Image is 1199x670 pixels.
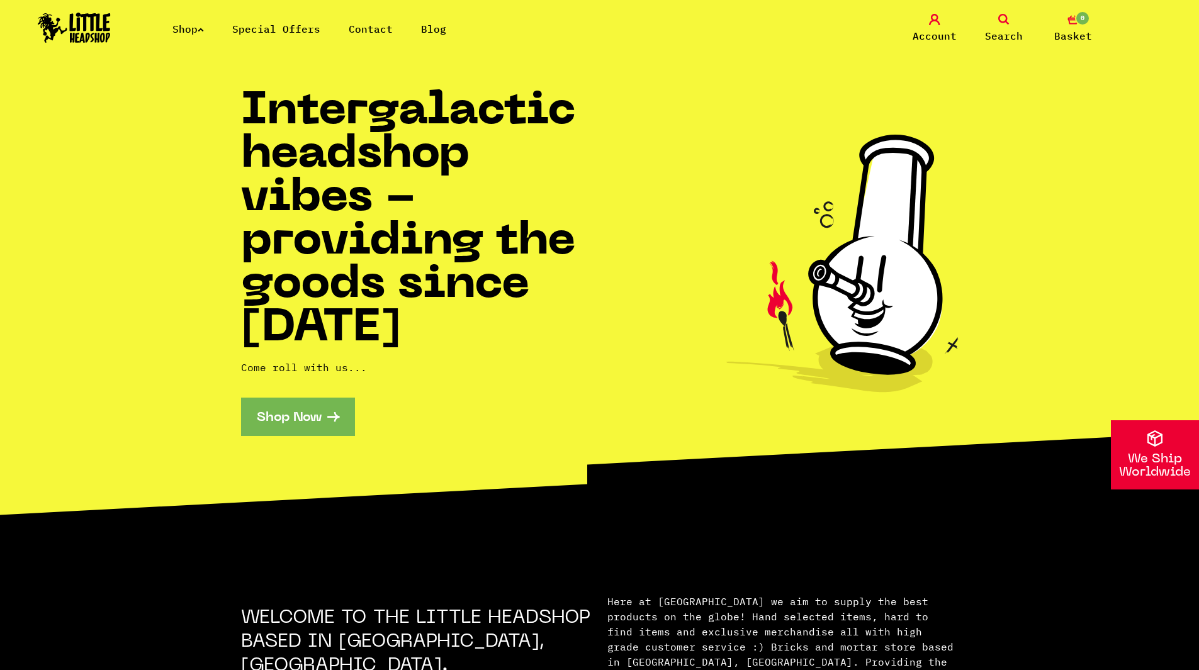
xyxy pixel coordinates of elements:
[241,398,355,436] a: Shop Now
[1111,453,1199,479] p: We Ship Worldwide
[1075,11,1090,26] span: 0
[421,23,446,35] a: Blog
[241,360,600,375] p: Come roll with us...
[1054,28,1092,43] span: Basket
[913,28,957,43] span: Account
[349,23,393,35] a: Contact
[1042,14,1105,43] a: 0 Basket
[38,13,111,43] img: Little Head Shop Logo
[985,28,1023,43] span: Search
[972,14,1035,43] a: Search
[241,91,600,351] h1: Intergalactic headshop vibes - providing the goods since [DATE]
[172,23,204,35] a: Shop
[232,23,320,35] a: Special Offers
